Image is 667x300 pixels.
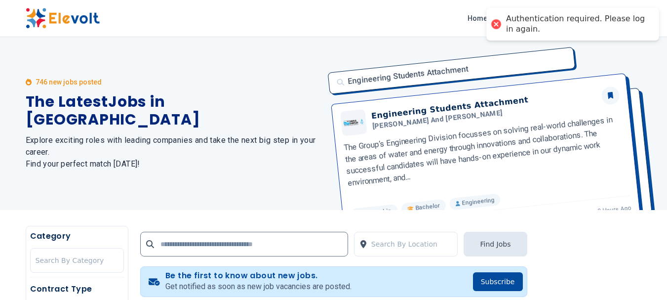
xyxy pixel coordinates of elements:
img: Elevolt [26,8,100,29]
button: Find Jobs [464,232,527,257]
p: 746 new jobs posted [36,77,102,87]
h5: Contract Type [30,283,124,295]
h1: The Latest Jobs in [GEOGRAPHIC_DATA] [26,93,322,129]
div: Authentication required. Please log in again. [506,14,649,35]
h2: Explore exciting roles with leading companies and take the next big step in your career. Find you... [26,134,322,170]
button: Subscribe [473,272,523,291]
a: Home [464,10,491,26]
h5: Category [30,230,124,242]
p: Get notified as soon as new job vacancies are posted. [165,281,352,293]
h4: Be the first to know about new jobs. [165,271,352,281]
